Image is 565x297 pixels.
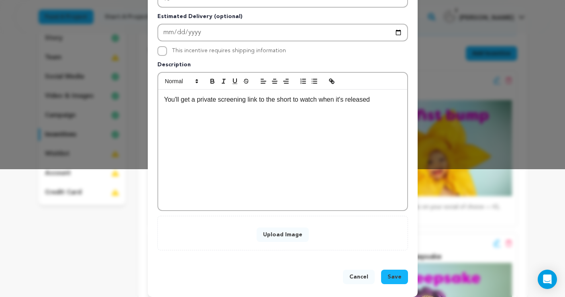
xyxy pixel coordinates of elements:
p: Description [157,61,408,72]
button: Cancel [343,270,375,284]
p: Estimated Delivery (optional) [157,12,408,24]
p: You'll get a private screening link to the short to watch when it's released [164,94,401,105]
button: Save [381,270,408,284]
input: Enter Estimated Delivery [157,24,408,41]
button: Upload Image [257,227,309,242]
label: This incentive requires shipping information [172,48,286,53]
div: Open Intercom Messenger [538,270,557,289]
span: Save [388,273,402,281]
